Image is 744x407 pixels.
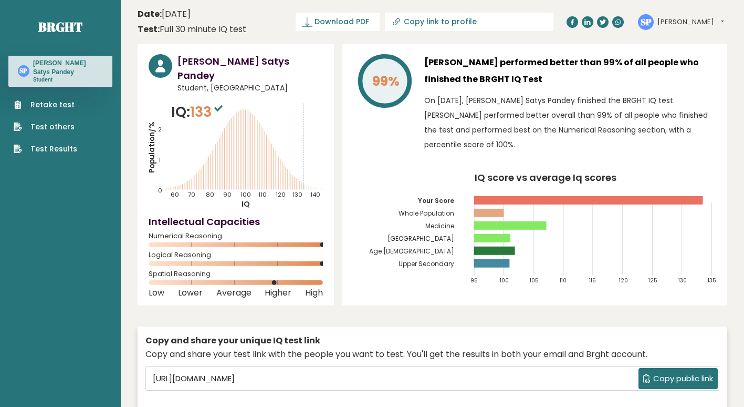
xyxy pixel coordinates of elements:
tspan: IQ score vs average Iq scores [475,171,616,184]
span: Copy public link [653,373,713,385]
tspan: Population/% [147,122,157,173]
span: 133 [190,102,225,121]
b: Test: [138,23,160,35]
tspan: Medicine [425,221,454,230]
tspan: Your Score [418,196,454,205]
tspan: 135 [708,277,716,284]
h3: [PERSON_NAME] Satys Pandey [177,54,323,83]
time: [DATE] [138,8,191,21]
h3: [PERSON_NAME] performed better than 99% of all people who finished the BRGHT IQ Test [424,54,716,88]
p: On [DATE], [PERSON_NAME] Satys Pandey finished the BRGHT IQ test. [PERSON_NAME] performed better ... [424,93,716,152]
span: Average [216,291,252,295]
tspan: 115 [589,277,596,284]
tspan: 120 [619,277,628,284]
a: Test others [14,121,77,133]
tspan: 130 [678,277,687,284]
tspan: 140 [310,190,320,199]
tspan: 120 [276,190,286,199]
tspan: 2 [158,125,162,134]
a: Download PDF [296,13,380,31]
tspan: 1 [159,156,161,164]
a: Retake test [14,99,77,110]
tspan: 99% [372,72,400,90]
p: IQ: [171,101,225,123]
tspan: Whole Population [399,209,454,218]
tspan: [GEOGRAPHIC_DATA] [387,234,454,243]
tspan: IQ [242,199,250,209]
button: [PERSON_NAME] [657,17,724,27]
span: Spatial Reasoning [149,272,323,276]
tspan: 70 [188,190,196,199]
span: Lower [178,291,203,295]
tspan: 105 [530,277,539,284]
text: SP [641,15,652,27]
tspan: 90 [223,190,232,199]
span: Student, [GEOGRAPHIC_DATA] [177,83,323,94]
tspan: 0 [158,186,162,195]
p: Student [33,76,103,84]
tspan: 60 [171,190,179,199]
tspan: 100 [240,190,251,199]
tspan: 100 [500,277,509,284]
a: Test Results [14,144,77,155]
span: Download PDF [315,16,369,27]
tspan: 130 [292,190,302,199]
b: Date: [138,8,162,20]
div: Full 30 minute IQ test [138,23,246,36]
span: Low [149,291,164,295]
button: Copy public link [638,368,718,389]
span: Higher [265,291,291,295]
tspan: Age [DEMOGRAPHIC_DATA] [369,247,454,256]
span: Logical Reasoning [149,253,323,257]
tspan: 110 [259,190,267,199]
a: Brght [38,18,82,35]
tspan: 125 [648,277,657,284]
text: SP [19,67,27,76]
div: Copy and share your test link with the people you want to test. You'll get the results in both yo... [145,348,719,361]
div: Copy and share your unique IQ test link [145,334,719,347]
tspan: Upper Secondary [399,259,454,268]
span: Numerical Reasoning [149,234,323,238]
h4: Intellectual Capacities [149,215,323,229]
span: High [305,291,323,295]
tspan: 110 [560,277,567,284]
tspan: 95 [470,277,478,284]
tspan: 80 [206,190,214,199]
h3: [PERSON_NAME] Satys Pandey [33,59,103,76]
